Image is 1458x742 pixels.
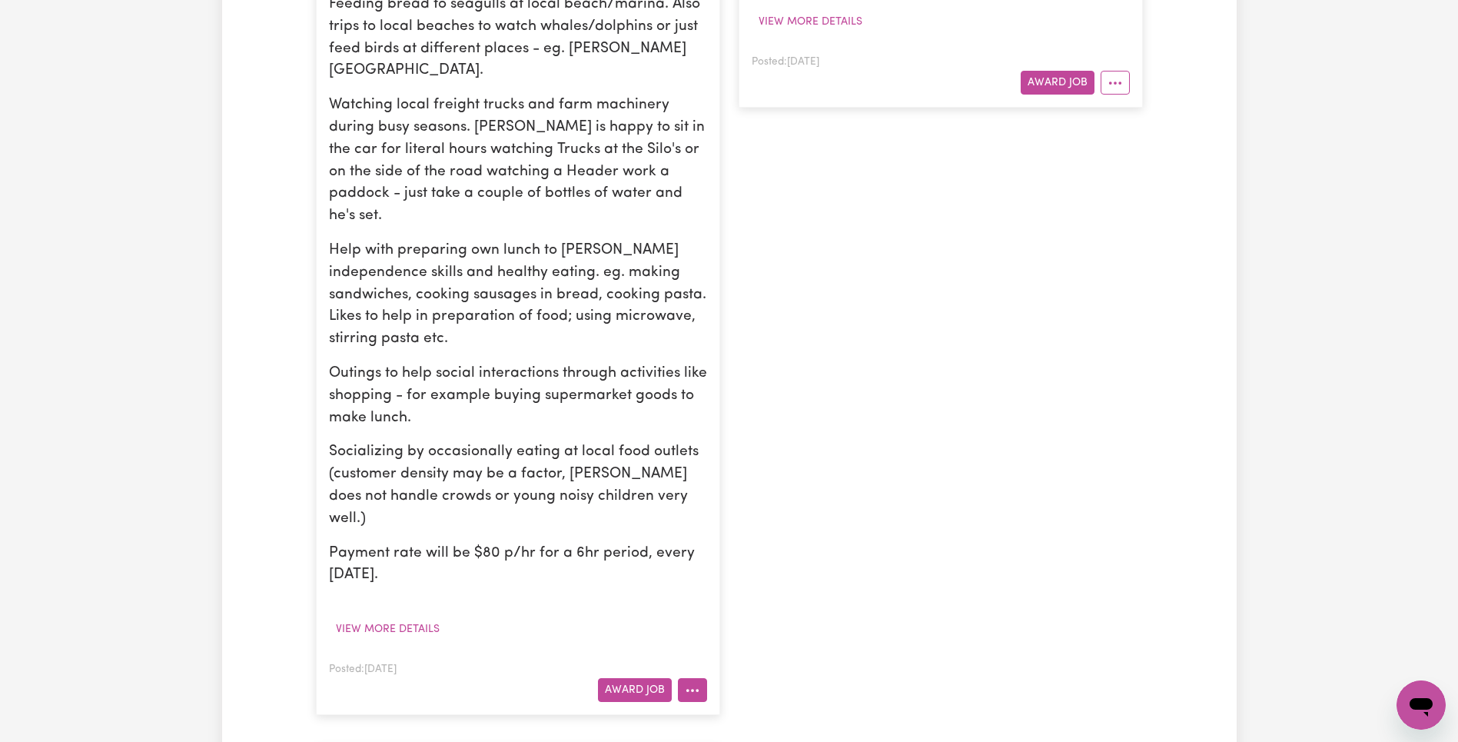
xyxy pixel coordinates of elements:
span: Posted: [DATE] [329,664,397,674]
span: Posted: [DATE] [752,57,819,67]
iframe: Button to launch messaging window [1397,680,1446,730]
p: Payment rate will be $80 p/hr for a 6hr period, every [DATE]. [329,543,707,587]
button: Award Job [1021,71,1094,95]
button: View more details [329,617,447,641]
button: More options [1101,71,1130,95]
p: Help with preparing own lunch to [PERSON_NAME] independence skills and healthy eating. eg. making... [329,240,707,351]
p: Watching local freight trucks and farm machinery during busy seasons. [PERSON_NAME] is happy to s... [329,95,707,228]
button: More options [678,678,707,702]
p: Socializing by occasionally eating at local food outlets (customer density may be a factor, [PERS... [329,441,707,530]
button: View more details [752,10,869,34]
button: Award Job [598,678,672,702]
p: Outings to help social interactions through activities like shopping - for example buying superma... [329,363,707,429]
